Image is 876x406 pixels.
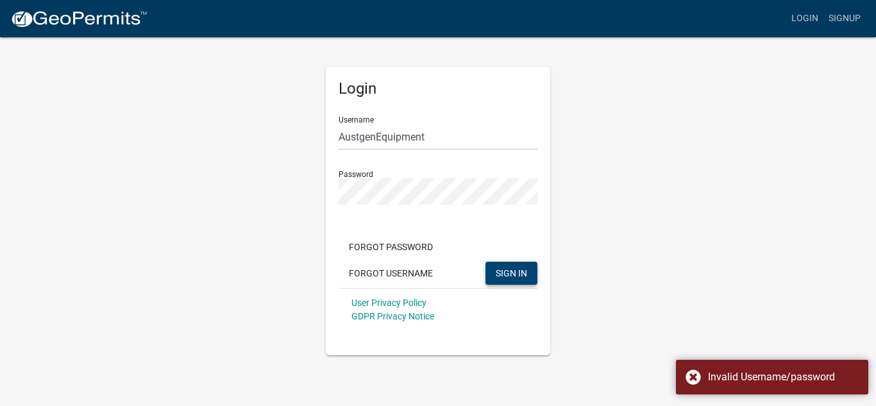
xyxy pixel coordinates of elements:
a: Login [786,6,823,31]
a: User Privacy Policy [351,298,426,308]
h5: Login [339,80,537,98]
a: GDPR Privacy Notice [351,311,434,321]
button: SIGN IN [485,262,537,285]
span: SIGN IN [496,267,527,278]
button: Forgot Password [339,235,443,258]
a: Signup [823,6,866,31]
div: Invalid Username/password [708,369,859,385]
button: Forgot Username [339,262,443,285]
